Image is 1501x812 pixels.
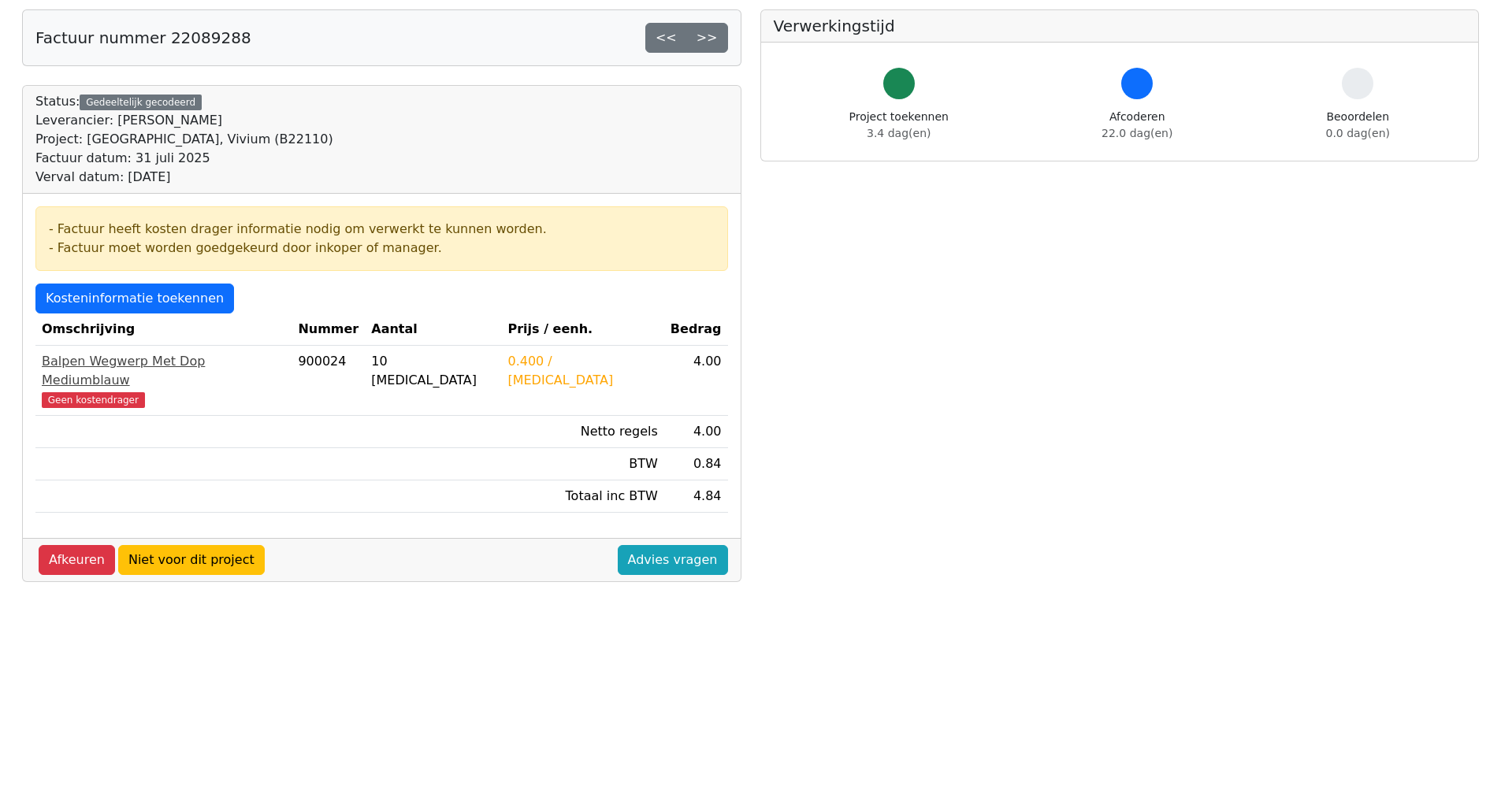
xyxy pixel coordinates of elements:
span: 0.0 dag(en) [1326,127,1390,139]
a: Kosteninformatie toekennen [35,284,234,313]
div: Leverancier: [PERSON_NAME] [35,111,333,130]
div: Factuur datum: 31 juli 2025 [35,149,333,168]
div: - Factuur heeft kosten drager informatie nodig om verwerkt te kunnen worden. [49,220,715,239]
a: >> [686,23,728,53]
h5: Verwerkingstijd [774,17,1466,35]
a: Afkeuren [39,545,115,575]
span: 22.0 dag(en) [1102,127,1172,139]
a: Balpen Wegwerp Met Dop MediumblauwGeen kostendrager [42,352,285,409]
td: BTW [501,448,663,480]
td: 4.84 [664,480,728,513]
a: << [645,23,687,53]
div: Project toekennen [849,109,949,142]
th: Aantal [365,313,501,346]
div: 10 [MEDICAL_DATA] [371,352,495,390]
a: Advies vragen [618,545,728,575]
th: Bedrag [664,313,728,346]
h5: Factuur nummer 22089288 [35,28,251,47]
th: Omschrijving [35,313,292,346]
td: 900024 [292,346,365,416]
div: Afcoderen [1102,109,1172,142]
td: 4.00 [664,346,728,416]
div: 0.400 / [MEDICAL_DATA] [507,352,657,390]
th: Prijs / eenh. [501,313,663,346]
div: Gedeeltelijk gecodeerd [80,95,202,110]
td: Netto regels [501,416,663,448]
td: 0.84 [664,448,728,480]
div: - Factuur moet worden goedgekeurd door inkoper of manager. [49,239,715,258]
th: Nummer [292,313,365,346]
div: Beoordelen [1326,109,1390,142]
div: Project: [GEOGRAPHIC_DATA], Vivium (B22110) [35,130,333,149]
a: Niet voor dit project [118,545,265,575]
span: Geen kostendrager [42,392,145,408]
span: 3.4 dag(en) [867,127,931,139]
div: Verval datum: [DATE] [35,168,333,187]
td: Totaal inc BTW [501,480,663,513]
div: Balpen Wegwerp Met Dop Mediumblauw [42,352,285,390]
div: Status: [35,92,333,187]
td: 4.00 [664,416,728,448]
